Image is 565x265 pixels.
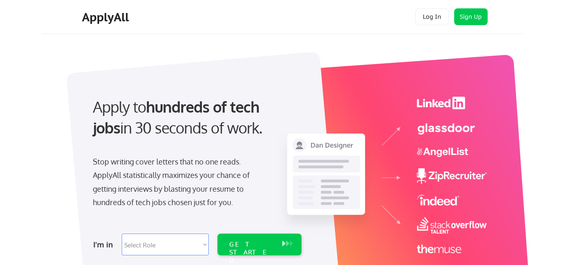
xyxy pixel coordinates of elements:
div: ApplyAll [82,10,131,24]
div: Stop writing cover letters that no one reads. ApplyAll statistically maximizes your chance of get... [93,155,265,209]
div: GET STARTED [229,240,274,265]
div: I'm in [93,238,117,251]
button: Log In [415,8,449,25]
div: Apply to in 30 seconds of work. [93,96,298,139]
strong: hundreds of tech jobs [93,97,263,137]
button: Sign Up [454,8,488,25]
